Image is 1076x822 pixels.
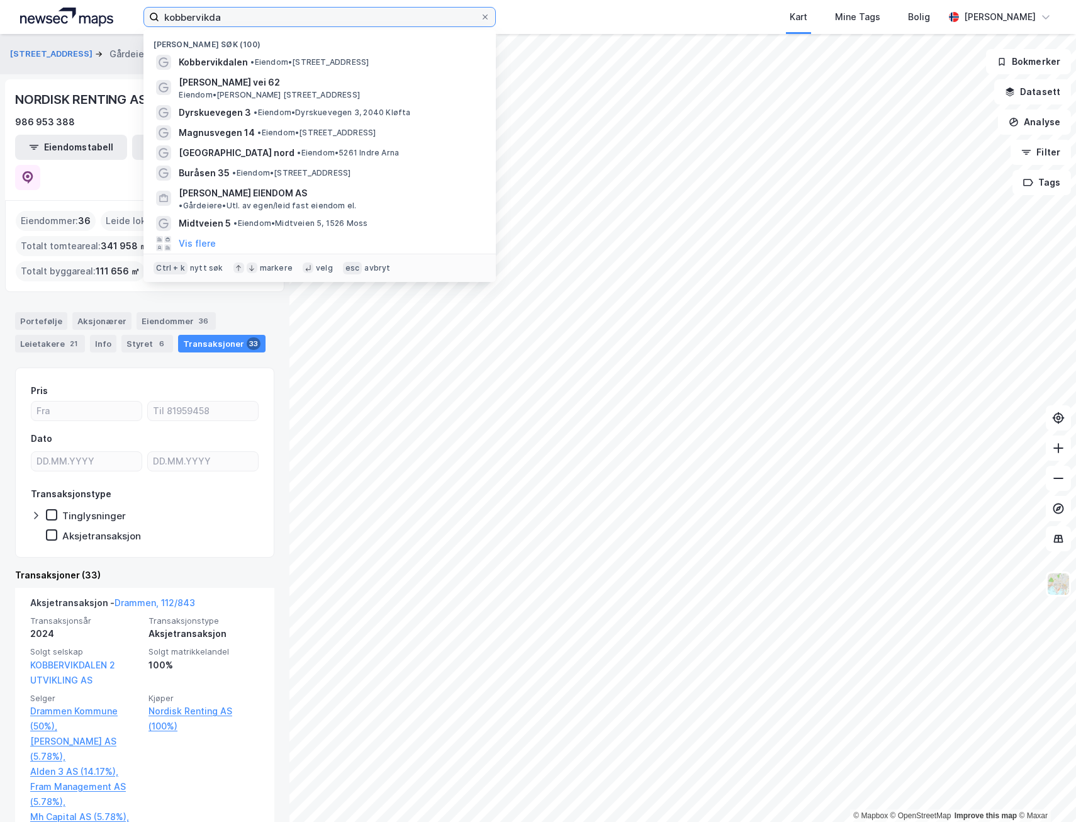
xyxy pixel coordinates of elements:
[343,262,362,274] div: esc
[10,48,95,60] button: [STREET_ADDRESS]
[232,168,350,178] span: Eiendom • [STREET_ADDRESS]
[179,145,294,160] span: [GEOGRAPHIC_DATA] nord
[16,211,96,231] div: Eiendommer :
[149,626,259,641] div: Aksjetransaksjon
[179,201,356,211] span: Gårdeiere • Utl. av egen/leid fast eiendom el.
[78,213,91,228] span: 36
[1011,140,1071,165] button: Filter
[90,335,116,352] div: Info
[179,90,360,100] span: Eiendom • [PERSON_NAME] [STREET_ADDRESS]
[101,239,149,254] span: 341 958 ㎡
[137,312,216,330] div: Eiendommer
[250,57,254,67] span: •
[121,335,173,352] div: Styret
[986,49,1071,74] button: Bokmerker
[62,510,126,522] div: Tinglysninger
[254,108,410,118] span: Eiendom • Dyrskuevegen 3, 2040 Kløfta
[1012,170,1071,195] button: Tags
[1046,572,1070,596] img: Z
[179,216,231,231] span: Midtveien 5
[148,452,258,471] input: DD.MM.YYYY
[149,693,259,704] span: Kjøper
[179,55,248,70] span: Kobbervikdalen
[232,168,236,177] span: •
[190,263,223,273] div: nytt søk
[31,452,142,471] input: DD.MM.YYYY
[316,263,333,273] div: velg
[132,135,244,160] button: Leietakertabell
[149,658,259,673] div: 100%
[257,128,261,137] span: •
[790,9,807,25] div: Kart
[159,8,480,26] input: Søk på adresse, matrikkel, gårdeiere, leietakere eller personer
[155,337,168,350] div: 6
[30,693,141,704] span: Selger
[233,218,237,228] span: •
[297,148,399,158] span: Eiendom • 5261 Indre Arna
[260,263,293,273] div: markere
[15,89,149,110] div: NORDISK RENTING AS
[250,57,369,67] span: Eiendom • [STREET_ADDRESS]
[67,337,80,350] div: 21
[115,597,195,608] a: Drammen, 112/843
[30,626,141,641] div: 2024
[143,30,496,52] div: [PERSON_NAME] søk (100)
[178,335,266,352] div: Transaksjoner
[179,236,216,251] button: Vis flere
[297,148,301,157] span: •
[101,211,190,231] div: Leide lokasjoner :
[179,201,182,210] span: •
[15,115,75,130] div: 986 953 388
[1013,762,1076,822] iframe: Chat Widget
[964,9,1036,25] div: [PERSON_NAME]
[30,616,141,626] span: Transaksjonsår
[149,616,259,626] span: Transaksjonstype
[154,262,188,274] div: Ctrl + k
[96,264,140,279] span: 111 656 ㎡
[233,218,367,228] span: Eiendom • Midtveien 5, 1526 Moss
[31,487,111,502] div: Transaksjonstype
[179,75,481,90] span: [PERSON_NAME] vei 62
[179,186,307,201] span: [PERSON_NAME] EIENDOM AS
[196,315,211,327] div: 36
[998,110,1071,135] button: Analyse
[30,646,141,657] span: Solgt selskap
[16,261,145,281] div: Totalt byggareal :
[254,108,257,117] span: •
[148,402,258,420] input: Til 81959458
[31,431,52,446] div: Dato
[149,704,259,734] a: Nordisk Renting AS (100%)
[72,312,132,330] div: Aksjonærer
[31,402,142,420] input: Fra
[908,9,930,25] div: Bolig
[30,734,141,764] a: [PERSON_NAME] AS (5.78%),
[955,811,1017,820] a: Improve this map
[179,166,230,181] span: Buråsen 35
[853,811,888,820] a: Mapbox
[30,764,141,779] a: Alden 3 AS (14.17%),
[179,125,255,140] span: Magnusvegen 14
[31,383,48,398] div: Pris
[364,263,390,273] div: avbryt
[179,105,251,120] span: Dyrskuevegen 3
[62,530,141,542] div: Aksjetransaksjon
[247,337,261,350] div: 33
[890,811,951,820] a: OpenStreetMap
[30,595,195,616] div: Aksjetransaksjon -
[15,568,274,583] div: Transaksjoner (33)
[15,135,127,160] button: Eiendomstabell
[20,8,113,26] img: logo.a4113a55bc3d86da70a041830d287a7e.svg
[109,47,147,62] div: Gårdeier
[15,312,67,330] div: Portefølje
[30,660,115,685] a: KOBBERVIKDALEN 2 UTVIKLING AS
[257,128,376,138] span: Eiendom • [STREET_ADDRESS]
[994,79,1071,104] button: Datasett
[16,236,154,256] div: Totalt tomteareal :
[15,335,85,352] div: Leietakere
[149,646,259,657] span: Solgt matrikkelandel
[30,704,141,734] a: Drammen Kommune (50%),
[835,9,880,25] div: Mine Tags
[30,779,141,809] a: Fram Management AS (5.78%),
